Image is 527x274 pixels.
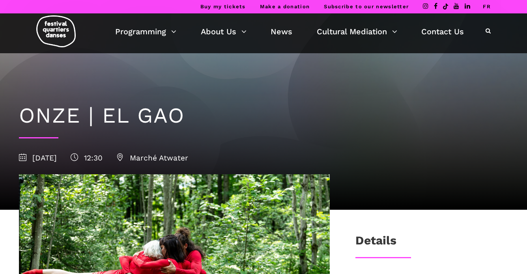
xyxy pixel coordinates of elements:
a: Cultural Mediation [317,25,397,38]
a: Contact Us [421,25,464,38]
span: 12:30 [71,153,103,162]
span: Marché Atwater [116,153,188,162]
a: News [271,25,292,38]
a: Make a donation [260,4,310,9]
h1: ONZE | EL GAO [19,103,508,129]
h3: Details [355,233,396,253]
a: Buy my tickets [200,4,246,9]
a: FR [483,4,491,9]
img: logo-fqd-med [36,15,76,47]
a: About Us [201,25,247,38]
span: [DATE] [19,153,57,162]
a: Subscribe to our newsletter [324,4,409,9]
a: Programming [115,25,176,38]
